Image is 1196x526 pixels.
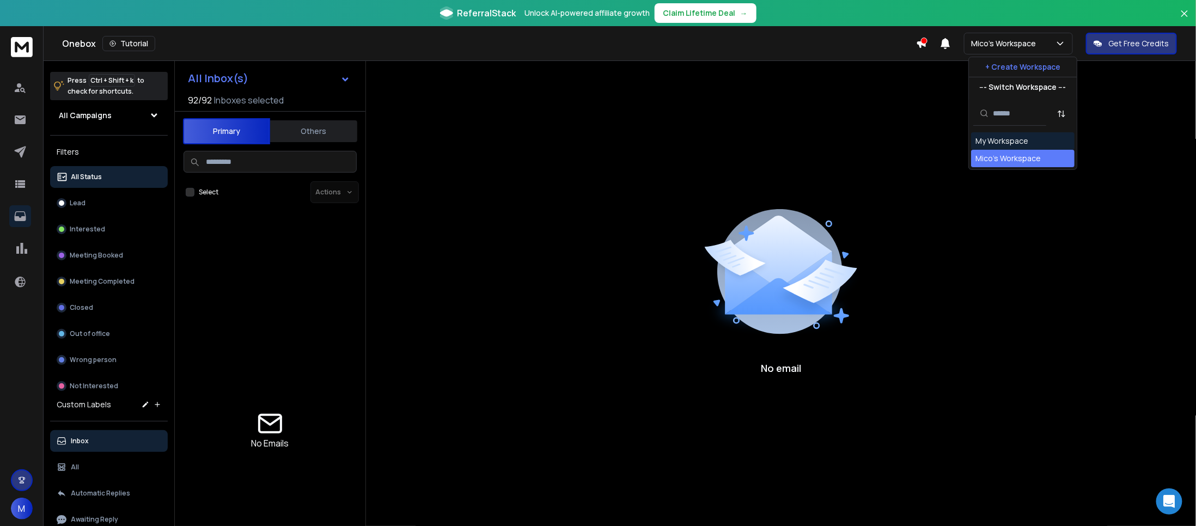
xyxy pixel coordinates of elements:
[975,136,1028,146] div: My Workspace
[70,199,86,207] p: Lead
[70,356,117,364] p: Wrong person
[457,7,516,20] span: ReferralStack
[50,430,168,452] button: Inbox
[761,360,801,376] p: No email
[179,68,359,89] button: All Inbox(s)
[50,144,168,160] h3: Filters
[270,119,357,143] button: Others
[525,8,650,19] p: Unlock AI-powered affiliate growth
[740,8,748,19] span: →
[50,271,168,292] button: Meeting Completed
[57,399,111,410] h3: Custom Labels
[969,57,1077,77] button: + Create Workspace
[985,62,1060,72] p: + Create Workspace
[71,173,102,181] p: All Status
[50,244,168,266] button: Meeting Booked
[50,105,168,126] button: All Campaigns
[70,225,105,234] p: Interested
[71,515,118,524] p: Awaiting Reply
[1177,7,1192,33] button: Close banner
[70,382,118,390] p: Not Interested
[199,188,218,197] label: Select
[50,323,168,345] button: Out of office
[89,74,135,87] span: Ctrl + Shift + k
[68,75,144,97] p: Press to check for shortcuts.
[50,482,168,504] button: Automatic Replies
[71,437,89,445] p: Inbox
[11,498,33,519] button: M
[188,94,212,107] span: 92 / 92
[655,3,756,23] button: Claim Lifetime Deal→
[50,456,168,478] button: All
[214,94,284,107] h3: Inboxes selected
[1156,488,1182,515] div: Open Intercom Messenger
[59,110,112,121] h1: All Campaigns
[252,437,289,450] p: No Emails
[971,38,1040,49] p: Mico's Workspace
[71,489,130,498] p: Automatic Replies
[1051,103,1072,125] button: Sort by Sort A-Z
[980,82,1066,93] p: --- Switch Workspace ---
[71,463,79,472] p: All
[102,36,155,51] button: Tutorial
[50,192,168,214] button: Lead
[50,375,168,397] button: Not Interested
[70,251,123,260] p: Meeting Booked
[70,303,93,312] p: Closed
[50,218,168,240] button: Interested
[50,166,168,188] button: All Status
[70,329,110,338] p: Out of office
[1109,38,1169,49] p: Get Free Credits
[188,73,248,84] h1: All Inbox(s)
[183,118,270,144] button: Primary
[62,36,916,51] div: Onebox
[975,153,1041,164] div: Mico's Workspace
[50,349,168,371] button: Wrong person
[50,297,168,319] button: Closed
[70,277,135,286] p: Meeting Completed
[1086,33,1177,54] button: Get Free Credits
